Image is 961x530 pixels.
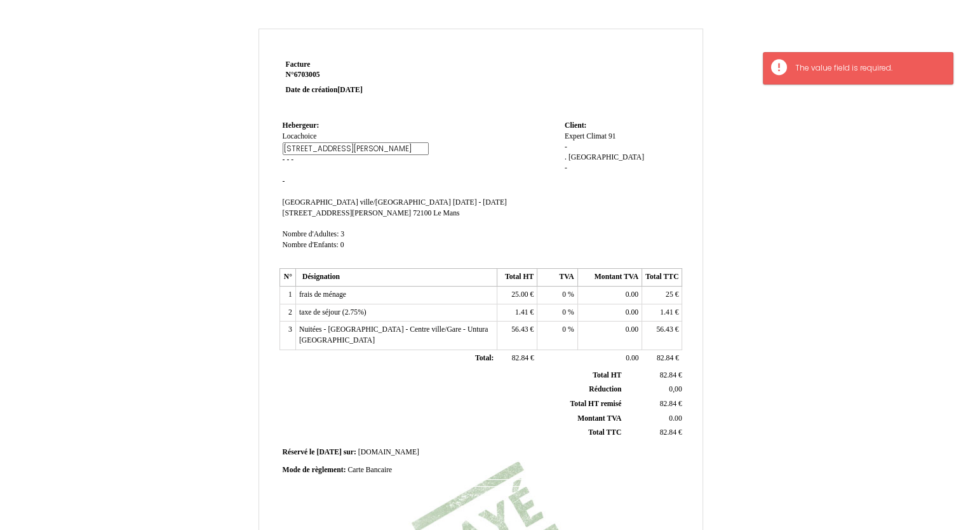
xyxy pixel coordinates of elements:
[283,121,319,130] span: Hebergeur:
[511,325,528,334] span: 56.43
[344,448,356,456] span: sur:
[660,308,673,316] span: 1.41
[562,325,566,334] span: 0
[565,132,607,140] span: Expert Climat
[497,350,537,367] td: €
[299,325,488,344] span: Nuitées - [GEOGRAPHIC_DATA] - Centre ville/Gare - Untura [GEOGRAPHIC_DATA]
[577,269,642,287] th: Montant TVA
[568,153,644,161] span: [GEOGRAPHIC_DATA]
[669,385,682,393] span: 0,00
[642,322,682,350] td: €
[283,177,285,186] span: -
[562,290,566,299] span: 0
[626,290,638,299] span: 0.00
[589,385,621,393] span: Réduction
[593,371,621,379] span: Total HT
[475,354,494,362] span: Total:
[286,156,289,164] span: -
[497,304,537,322] td: €
[562,308,566,316] span: 0
[642,287,682,304] td: €
[515,308,528,316] span: 1.41
[358,448,419,456] span: [DOMAIN_NAME]
[656,325,673,334] span: 56.43
[283,448,315,456] span: Réservé le
[608,132,616,140] span: 91
[565,153,567,161] span: .
[660,428,676,437] span: 82.84
[511,290,528,299] span: 25.00
[537,287,577,304] td: %
[279,287,295,304] td: 1
[570,400,621,408] span: Total HT remisé
[337,86,362,94] span: [DATE]
[291,156,293,164] span: -
[347,466,392,474] span: Carte Bancaire
[340,230,344,238] span: 3
[624,397,684,411] td: €
[433,209,459,217] span: Le Mans
[294,71,320,79] span: 6703005
[565,164,567,172] span: -
[279,269,295,287] th: N°
[10,5,48,43] button: Ouvrir le widget de chat LiveChat
[340,241,344,249] span: 0
[316,448,341,456] span: [DATE]
[497,269,537,287] th: Total HT
[283,241,339,249] span: Nombre d'Enfants:
[283,132,317,140] span: Locachoice
[295,269,497,287] th: Désignation
[642,304,682,322] td: €
[642,350,682,367] td: €
[624,426,684,440] td: €
[299,290,346,299] span: frais de ménage
[626,354,638,362] span: 0.00
[286,70,438,80] strong: N°
[642,269,682,287] th: Total TTC
[624,369,684,383] td: €
[626,308,638,316] span: 0.00
[299,308,366,316] span: taxe de séjour (2.75%)
[537,304,577,322] td: %
[657,354,673,362] span: 82.84
[588,428,621,437] span: Total TTC
[669,414,682,423] span: 0.00
[660,400,676,408] span: 82.84
[795,62,940,74] div: The value field is required.
[283,156,285,164] span: -
[666,290,673,299] span: 25
[497,322,537,350] td: €
[279,322,295,350] td: 3
[660,371,676,379] span: 82.84
[286,86,363,94] strong: Date de création
[286,60,311,69] span: Facture
[537,269,577,287] th: TVA
[537,322,577,350] td: %
[626,325,638,334] span: 0.00
[283,209,412,217] span: [STREET_ADDRESS][PERSON_NAME]
[497,287,537,304] td: €
[283,230,339,238] span: Nombre d'Adultes:
[565,143,567,151] span: -
[413,209,431,217] span: 72100
[283,198,451,207] span: [GEOGRAPHIC_DATA] ville/[GEOGRAPHIC_DATA]
[283,466,346,474] span: Mode de règlement:
[279,304,295,322] td: 2
[565,121,586,130] span: Client:
[512,354,528,362] span: 82.84
[577,414,621,423] span: Montant TVA
[453,198,507,207] span: [DATE] - [DATE]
